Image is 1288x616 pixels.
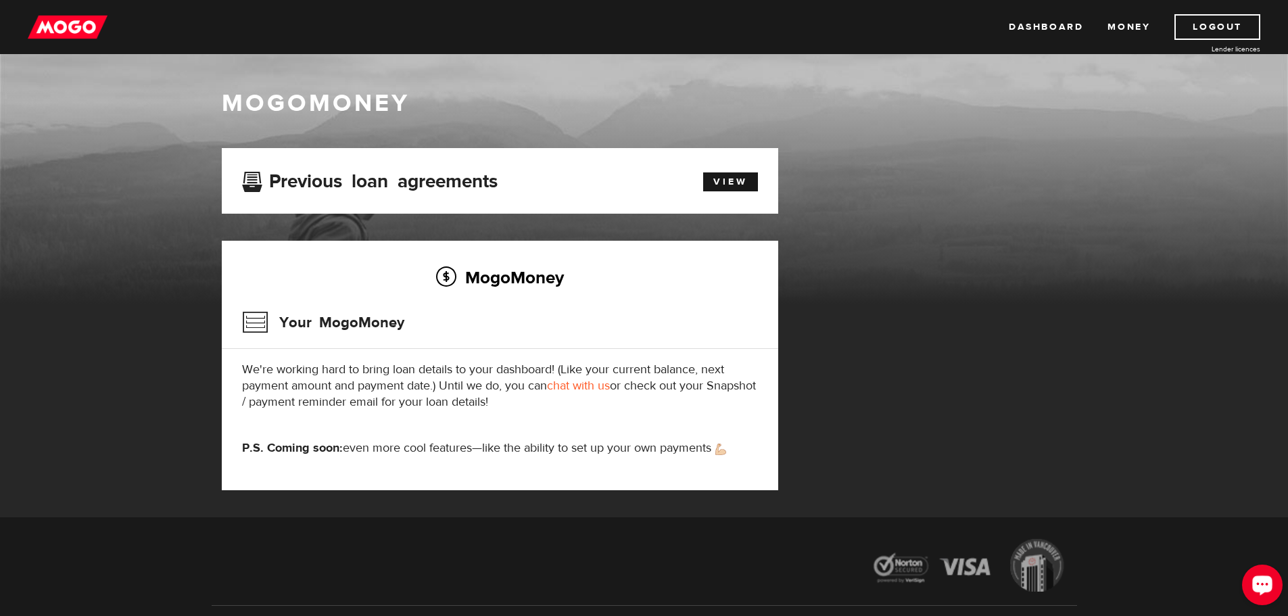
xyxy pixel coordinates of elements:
[861,529,1077,605] img: legal-icons-92a2ffecb4d32d839781d1b4e4802d7b.png
[703,172,758,191] a: View
[547,378,610,394] a: chat with us
[1159,44,1260,54] a: Lender licences
[242,170,498,188] h3: Previous loan agreements
[222,89,1067,118] h1: MogoMoney
[1231,559,1288,616] iframe: LiveChat chat widget
[715,444,726,455] img: strong arm emoji
[242,263,758,291] h2: MogoMoney
[1009,14,1083,40] a: Dashboard
[242,440,343,456] strong: P.S. Coming soon:
[242,305,404,340] h3: Your MogoMoney
[28,14,108,40] img: mogo_logo-11ee424be714fa7cbb0f0f49df9e16ec.png
[242,362,758,410] p: We're working hard to bring loan details to your dashboard! (Like your current balance, next paym...
[1174,14,1260,40] a: Logout
[1107,14,1150,40] a: Money
[242,440,758,456] p: even more cool features—like the ability to set up your own payments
